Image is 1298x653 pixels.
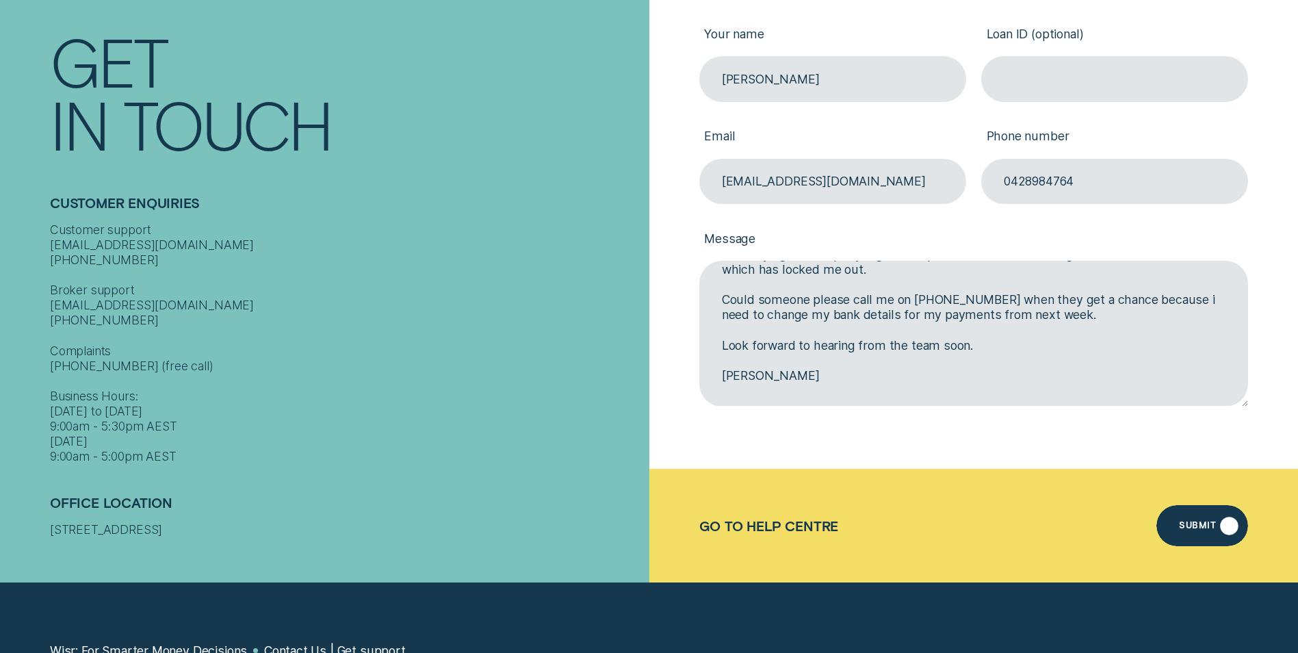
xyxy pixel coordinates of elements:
div: Touch [123,92,331,156]
label: Message [699,219,1248,261]
h1: Get In Touch [50,29,641,156]
div: [STREET_ADDRESS] [50,522,641,537]
label: Phone number [981,117,1248,159]
a: Go to Help Centre [699,518,839,534]
div: Get [50,29,167,93]
button: Submit [1156,505,1248,546]
label: Email [699,117,966,159]
label: Loan ID (optional) [981,14,1248,56]
textarea: Hi, I was trying to set up my login/set-up an account this morning and have run into issues, whic... [699,261,1248,406]
h2: Customer Enquiries [50,195,641,222]
div: Customer support [EMAIL_ADDRESS][DOMAIN_NAME] [PHONE_NUMBER] Broker support [EMAIL_ADDRESS][DOMAI... [50,222,641,465]
label: Your name [699,14,966,56]
div: In [50,92,107,156]
h2: Office Location [50,495,641,522]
